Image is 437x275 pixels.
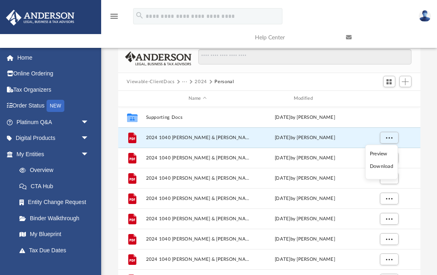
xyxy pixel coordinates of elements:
[146,196,249,201] span: 2024 1040 [PERSON_NAME] & [PERSON_NAME] - Form 2210 Underpayment of Estimated Tax Voucher.pdf
[6,66,101,82] a: Online Ordering
[365,145,398,180] ul: More options
[360,95,417,102] div: id
[6,146,101,162] a: My Entitiesarrow_drop_down
[182,78,187,86] button: ···
[11,210,101,226] a: Binder Walkthrough
[380,213,398,225] button: More options
[380,192,398,204] button: More options
[121,95,142,102] div: id
[11,242,101,258] a: Tax Due Dates
[253,114,356,121] div: [DATE] by [PERSON_NAME]
[47,100,64,112] div: NEW
[4,10,77,26] img: Anderson Advisors Platinum Portal
[253,174,356,182] div: [DATE] by [PERSON_NAME]
[252,95,356,102] div: Modified
[11,178,101,194] a: CTA Hub
[380,131,398,144] button: More options
[11,226,97,243] a: My Blueprint
[127,78,174,86] button: Viewable-ClientDocs
[370,149,393,158] li: Preview
[198,49,411,64] input: Search files and folders
[370,162,393,171] li: Download
[380,172,398,184] button: More options
[135,11,144,20] i: search
[6,258,97,275] a: My Anderson Teamarrow_drop_down
[214,78,234,86] button: Personal
[6,49,101,66] a: Home
[253,215,356,222] div: [DATE] by [PERSON_NAME]
[253,134,356,141] div: [DATE] by [PERSON_NAME]
[146,257,249,262] span: 2024 1040 [PERSON_NAME] & [PERSON_NAME] - Review Copy.pdf
[145,95,249,102] div: Name
[399,76,412,87] button: Add
[109,11,119,21] i: menu
[11,194,101,211] a: Entity Change Request
[380,152,398,164] button: More options
[419,10,431,22] img: User Pic
[81,146,97,163] span: arrow_drop_down
[81,114,97,131] span: arrow_drop_down
[146,176,249,181] span: 2024 1040 [PERSON_NAME] & [PERSON_NAME] - Form 1040-ES Estimated Tax Voucher.pdf
[253,154,356,161] div: [DATE] by [PERSON_NAME]
[6,130,101,146] a: Digital Productsarrow_drop_down
[109,15,119,21] a: menu
[195,78,207,86] button: 2024
[249,21,340,54] a: Help Center
[146,216,249,221] span: 2024 1040 [PERSON_NAME] & [PERSON_NAME] - Form 3115 Application for Change in Accounting Method.pdf
[11,162,101,178] a: Overview
[146,115,249,120] button: Supporting Docs
[146,155,249,161] span: 2024 1040 [PERSON_NAME] & [PERSON_NAME] Instructions.pdf
[81,258,97,275] span: arrow_drop_down
[81,130,97,147] span: arrow_drop_down
[146,135,249,140] span: 2024 1040 [PERSON_NAME] & [PERSON_NAME] - e-file authorization - please sign.pdf
[6,98,101,114] a: Order StatusNEW
[253,256,356,263] div: [DATE] by [PERSON_NAME]
[253,235,356,243] div: [DATE] by [PERSON_NAME]
[6,82,101,98] a: Tax Organizers
[6,114,101,130] a: Platinum Q&Aarrow_drop_down
[253,195,356,202] div: [DATE] by [PERSON_NAME]
[383,76,395,87] button: Switch to Grid View
[146,236,249,242] span: 2024 1040 [PERSON_NAME] & [PERSON_NAME] - Form 760-PMT Payment Voucher.pdf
